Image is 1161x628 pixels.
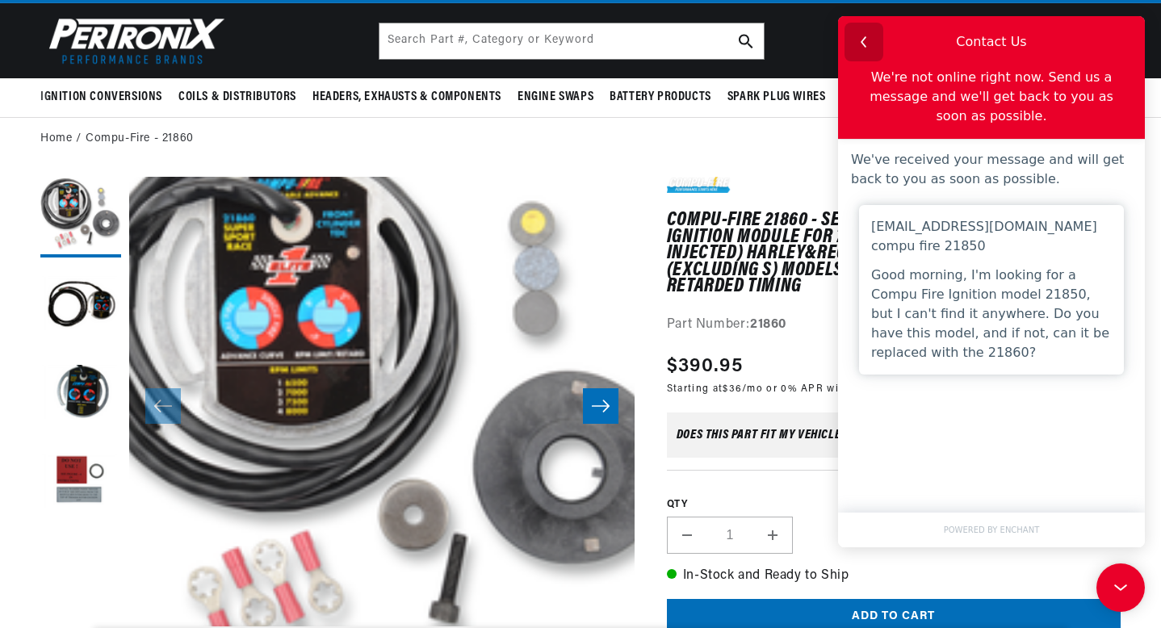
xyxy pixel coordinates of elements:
[40,13,226,69] img: Pertronix
[40,177,121,257] button: Load image 1 in gallery view
[667,315,1121,336] div: Part Number:
[40,130,72,148] a: Home
[118,16,188,36] div: Contact Us
[667,352,743,381] span: $390.95
[509,78,601,116] summary: Engine Swaps
[40,78,170,116] summary: Ignition Conversions
[304,78,509,116] summary: Headers, Exhausts & Components
[728,23,764,59] button: search button
[667,381,972,396] p: Starting at /mo or 0% APR with .
[40,89,162,106] span: Ignition Conversions
[601,78,719,116] summary: Battery Products
[727,89,826,106] span: Spark Plug Wires
[33,249,274,346] div: Good morning, I'm looking for a Compu Fire Ignition model 21850, but I can't find it anywhere. Do...
[667,498,1121,512] label: QTY
[6,508,300,520] a: POWERED BY ENCHANT
[170,78,304,116] summary: Coils & Distributors
[6,52,300,116] div: We're not online right now. Send us a message and we'll get back to you as soon as possible.
[750,318,786,331] strong: 21860
[40,130,1121,148] nav: breadcrumbs
[379,23,764,59] input: Search Part #, Category or Keyword
[40,266,121,346] button: Load image 2 in gallery view
[33,220,274,240] div: compu fire 21850
[667,566,1121,587] p: In-Stock and Ready to Ship
[583,388,618,424] button: Slide right
[145,388,181,424] button: Slide left
[33,201,274,220] div: [EMAIL_ADDRESS][DOMAIN_NAME]
[677,429,847,442] div: Does This part fit My vehicle?
[667,212,1121,295] h1: Compu-Fire 21860 - Selectable Electronic Advance Ignition Module for 70-99 Big Twin (Excluding Fu...
[723,384,742,394] span: $36
[610,89,711,106] span: Battery Products
[719,78,834,116] summary: Spark Plug Wires
[40,443,121,524] button: Load image 4 in gallery view
[178,89,296,106] span: Coils & Distributors
[833,78,917,116] summary: Motorcycle
[40,354,121,435] button: Load image 3 in gallery view
[13,134,294,173] div: We've received your message and will get back to you as soon as possible.
[312,89,501,106] span: Headers, Exhausts & Components
[518,89,593,106] span: Engine Swaps
[86,130,194,148] a: Compu-Fire - 21860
